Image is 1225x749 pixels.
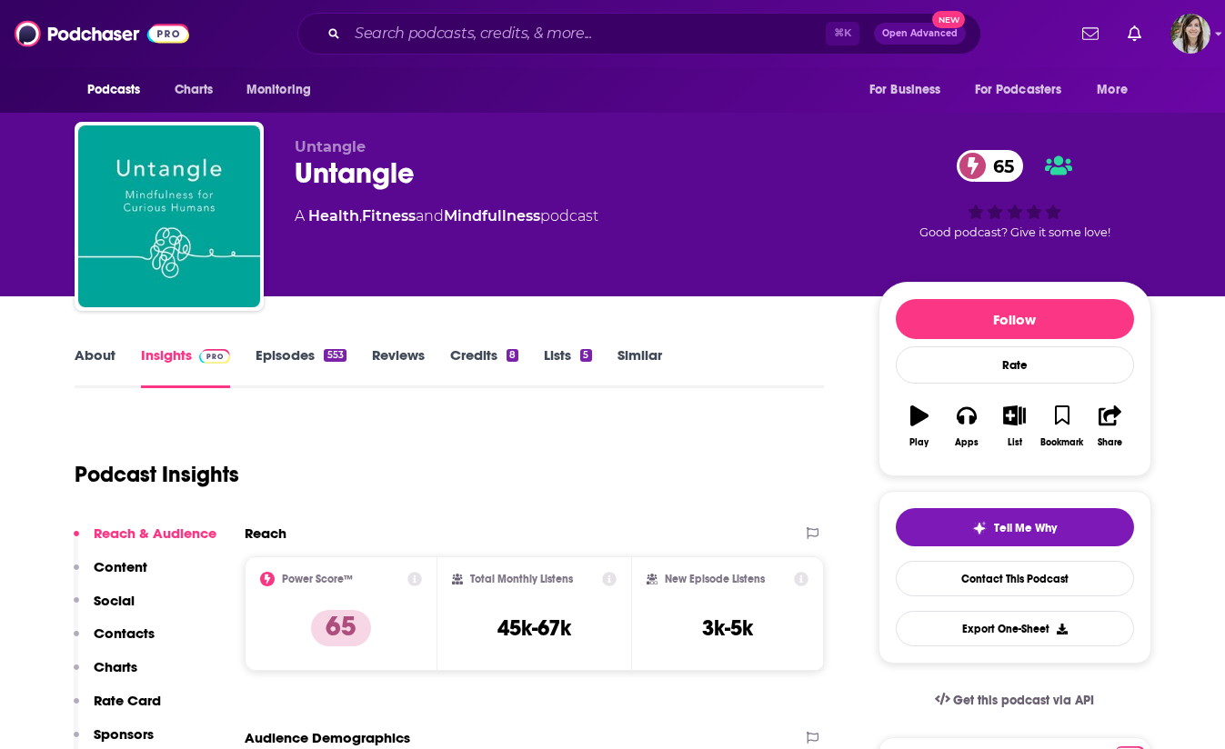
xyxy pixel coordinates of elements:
span: Podcasts [87,77,141,103]
p: 65 [311,610,371,646]
h2: Power Score™ [282,573,353,585]
span: More [1097,77,1128,103]
span: For Business [869,77,941,103]
span: Tell Me Why [994,521,1057,535]
p: Charts [94,658,137,675]
a: Reviews [372,346,425,388]
div: 65Good podcast? Give it some love! [879,138,1151,251]
a: InsightsPodchaser Pro [141,346,231,388]
span: New [932,11,965,28]
button: open menu [857,73,964,107]
div: Apps [955,437,979,448]
button: Rate Card [74,692,161,725]
div: Rate [896,346,1134,384]
a: Credits8 [450,346,518,388]
h3: 45k-67k [497,614,571,642]
button: Share [1086,394,1133,459]
a: Lists5 [544,346,591,388]
button: open menu [75,73,165,107]
a: About [75,346,115,388]
span: ⌘ K [826,22,859,45]
button: Bookmark [1039,394,1086,459]
a: Health [308,207,359,225]
p: Rate Card [94,692,161,709]
div: 8 [507,349,518,362]
h3: 3k-5k [702,614,753,642]
div: 5 [580,349,591,362]
span: For Podcasters [975,77,1062,103]
img: Podchaser - Follow, Share and Rate Podcasts [15,16,189,51]
div: 553 [324,349,346,362]
div: Bookmark [1040,437,1083,448]
button: Show profile menu [1170,14,1210,54]
a: Show notifications dropdown [1075,18,1106,49]
h2: Total Monthly Listens [470,573,573,585]
p: Contacts [94,624,155,642]
h1: Podcast Insights [75,461,239,488]
h2: Audience Demographics [245,729,410,746]
button: Content [74,558,147,592]
div: Share [1098,437,1122,448]
a: Get this podcast via API [920,678,1110,723]
p: Sponsors [94,725,154,743]
button: Contacts [74,624,155,658]
a: Mindfullness [444,207,540,225]
button: Charts [74,658,137,692]
input: Search podcasts, credits, & more... [347,19,826,48]
h2: Reach [245,524,286,542]
p: Reach & Audience [94,524,216,542]
span: 65 [975,150,1023,182]
span: Untangle [295,138,366,155]
button: Follow [896,299,1134,339]
a: Fitness [362,207,416,225]
div: Play [909,437,929,448]
a: Show notifications dropdown [1120,18,1149,49]
span: Logged in as devinandrade [1170,14,1210,54]
h2: New Episode Listens [665,573,765,585]
a: Similar [618,346,662,388]
button: open menu [963,73,1089,107]
span: Get this podcast via API [953,693,1094,708]
button: Export One-Sheet [896,611,1134,646]
button: open menu [1084,73,1150,107]
span: and [416,207,444,225]
div: A podcast [295,205,598,227]
button: Open AdvancedNew [874,23,966,45]
img: tell me why sparkle [972,521,987,535]
button: Apps [943,394,990,459]
button: List [990,394,1038,459]
span: , [359,207,362,225]
span: Good podcast? Give it some love! [919,225,1110,239]
span: Open Advanced [882,29,958,38]
a: Episodes553 [256,346,346,388]
button: open menu [234,73,335,107]
a: Charts [163,73,225,107]
p: Content [94,558,147,575]
img: Untangle [78,125,260,307]
div: Search podcasts, credits, & more... [297,13,981,55]
button: Social [74,592,135,625]
button: Reach & Audience [74,524,216,558]
span: Monitoring [246,77,311,103]
a: 65 [957,150,1023,182]
button: Play [896,394,943,459]
img: User Profile [1170,14,1210,54]
div: List [1008,437,1022,448]
img: Podchaser Pro [199,349,231,364]
button: tell me why sparkleTell Me Why [896,508,1134,546]
span: Charts [175,77,214,103]
p: Social [94,592,135,609]
a: Contact This Podcast [896,561,1134,596]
